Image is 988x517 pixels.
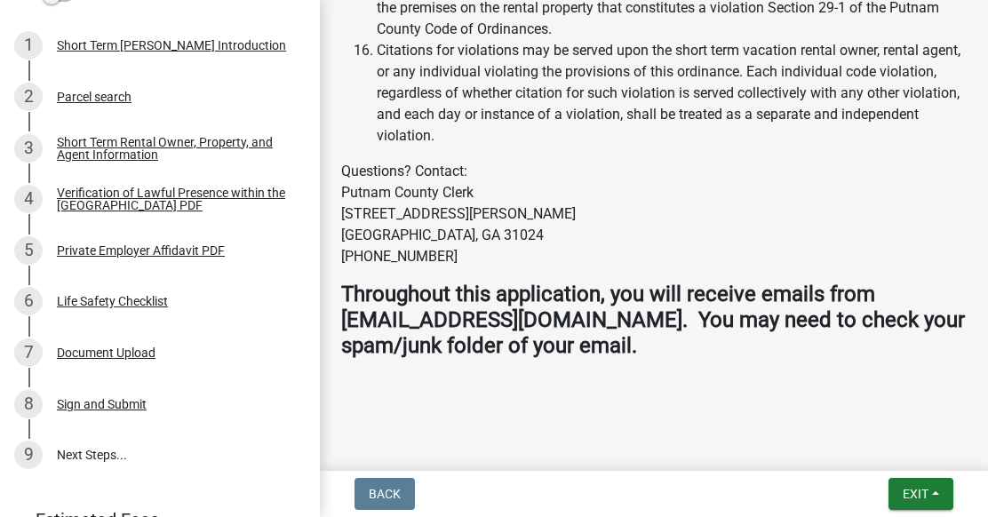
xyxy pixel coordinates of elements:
div: 4 [14,185,43,213]
div: 2 [14,83,43,111]
p: Questions? Contact: Putnam County Clerk [STREET_ADDRESS][PERSON_NAME] [GEOGRAPHIC_DATA], GA 31024... [341,161,967,267]
button: Exit [888,478,953,510]
div: 3 [14,134,43,163]
button: Back [355,478,415,510]
li: Citations for violations may be served upon the short term vacation rental owner, rental agent, o... [377,40,967,147]
div: 7 [14,338,43,367]
div: Sign and Submit [57,398,147,410]
div: 1 [14,31,43,60]
div: Private Employer Affidavit PDF [57,244,225,257]
div: 8 [14,390,43,418]
div: 5 [14,236,43,265]
strong: Throughout this application, you will receive emails from [EMAIL_ADDRESS][DOMAIN_NAME]. You may n... [341,282,965,358]
span: Exit [903,487,928,501]
div: 9 [14,441,43,469]
div: Life Safety Checklist [57,295,168,307]
div: Document Upload [57,346,155,359]
div: 6 [14,287,43,315]
div: Short Term Rental Owner, Property, and Agent Information [57,136,291,161]
div: Verification of Lawful Presence within the [GEOGRAPHIC_DATA] PDF [57,187,291,211]
div: Short Term [PERSON_NAME] Introduction [57,39,286,52]
span: Back [369,487,401,501]
div: Parcel search [57,91,131,103]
